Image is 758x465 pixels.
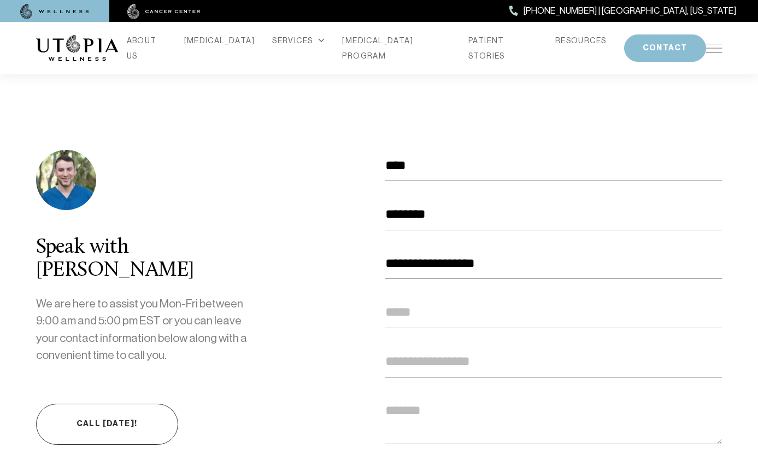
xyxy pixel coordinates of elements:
[36,236,256,282] div: Speak with [PERSON_NAME]
[127,4,201,19] img: cancer center
[555,33,607,48] a: RESOURCES
[624,34,706,62] button: CONTACT
[36,35,118,61] img: logo
[342,33,451,63] a: [MEDICAL_DATA] PROGRAM
[468,33,538,63] a: PATIENT STORIES
[36,404,178,445] a: Call [DATE]!
[36,150,96,210] img: photo
[20,4,89,19] img: wellness
[36,295,256,364] p: We are here to assist you Mon-Fri between 9:00 am and 5:00 pm EST or you can leave your contact i...
[184,33,255,48] a: [MEDICAL_DATA]
[706,44,722,53] img: icon-hamburger
[127,33,167,63] a: ABOUT US
[272,33,325,48] div: SERVICES
[524,4,736,18] span: [PHONE_NUMBER] | [GEOGRAPHIC_DATA], [US_STATE]
[509,4,736,18] a: [PHONE_NUMBER] | [GEOGRAPHIC_DATA], [US_STATE]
